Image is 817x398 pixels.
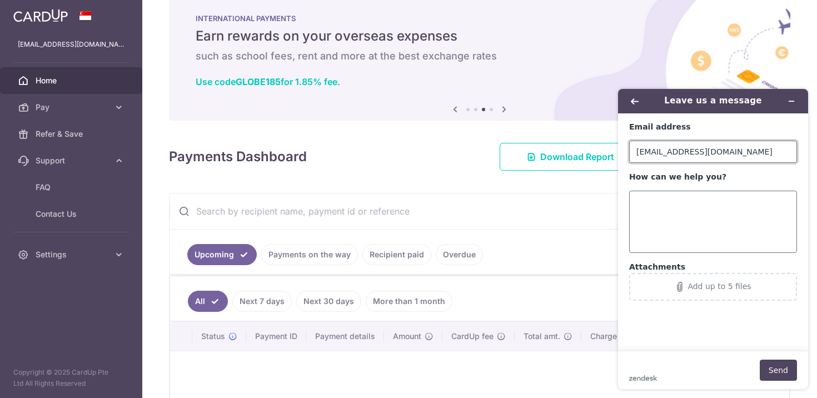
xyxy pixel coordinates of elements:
[196,76,340,87] a: Use codeGLOBE185for 1.85% fee.
[196,14,764,23] p: INTERNATIONAL PAYMENTS
[451,331,494,342] span: CardUp fee
[36,128,109,140] span: Refer & Save
[540,150,614,163] span: Download Report
[187,244,257,265] a: Upcoming
[261,244,358,265] a: Payments on the way
[18,39,124,50] p: [EMAIL_ADDRESS][DOMAIN_NAME]
[609,80,817,398] iframe: Find more information here
[236,76,281,87] b: GLOBE185
[296,291,361,312] a: Next 30 days
[500,143,641,171] a: Download Report
[13,9,68,22] img: CardUp
[590,331,636,342] span: Charge date
[36,182,109,193] span: FAQ
[524,331,560,342] span: Total amt.
[393,331,421,342] span: Amount
[36,75,109,86] span: Home
[36,155,109,166] span: Support
[170,193,763,229] input: Search by recipient name, payment id or reference
[196,27,764,45] h5: Earn rewards on your overseas expenses
[36,249,109,260] span: Settings
[196,49,764,63] h6: such as school fees, rent and more at the best exchange rates
[362,244,431,265] a: Recipient paid
[188,291,228,312] a: All
[36,208,109,220] span: Contact Us
[36,102,109,113] span: Pay
[366,291,452,312] a: More than 1 month
[232,291,292,312] a: Next 7 days
[436,244,483,265] a: Overdue
[26,8,48,18] span: Help
[246,322,306,351] th: Payment ID
[201,331,225,342] span: Status
[169,147,307,167] h4: Payments Dashboard
[306,322,384,351] th: Payment details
